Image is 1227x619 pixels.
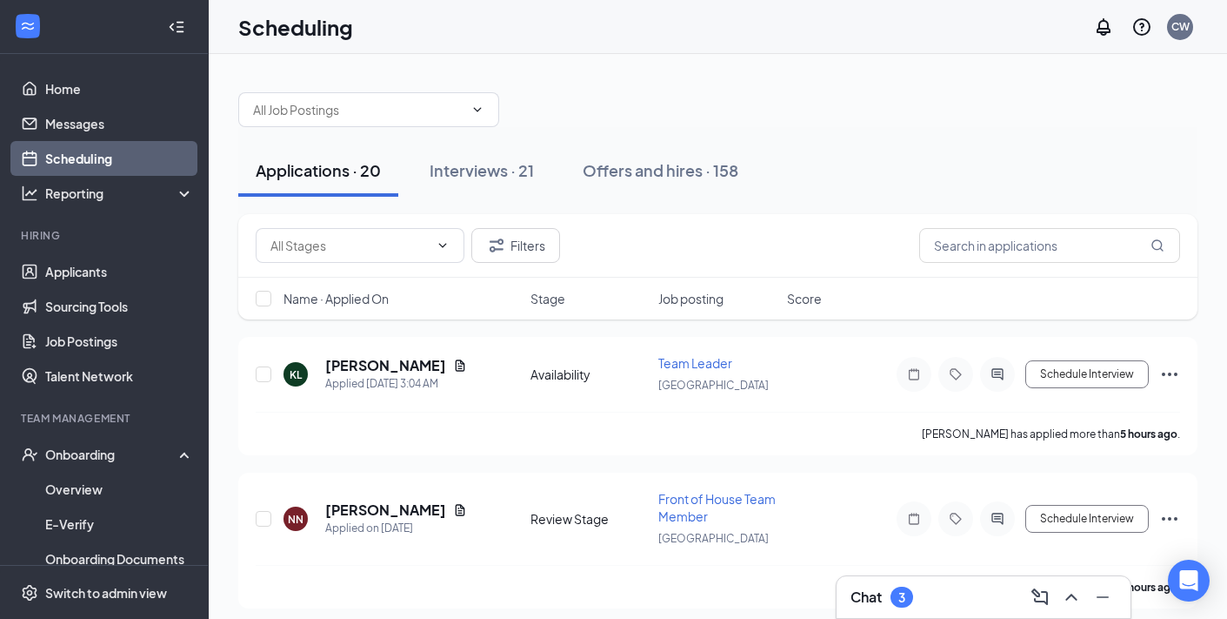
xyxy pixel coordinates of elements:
[658,491,776,524] span: Front of House Team Member
[453,359,467,373] svg: Document
[1150,239,1164,252] svg: MagnifyingGlass
[45,359,194,394] a: Talent Network
[1171,19,1190,34] div: CW
[288,512,303,527] div: NN
[436,239,450,252] svg: ChevronDown
[987,512,1008,526] svg: ActiveChat
[21,411,190,426] div: Team Management
[530,510,649,528] div: Review Stage
[45,106,194,141] a: Messages
[1061,587,1082,608] svg: ChevronUp
[1026,583,1054,611] button: ComposeMessage
[919,228,1180,263] input: Search in applications
[256,159,381,181] div: Applications · 20
[283,290,389,307] span: Name · Applied On
[1089,583,1117,611] button: Minimize
[1057,583,1085,611] button: ChevronUp
[787,290,822,307] span: Score
[1092,587,1113,608] svg: Minimize
[1159,364,1180,385] svg: Ellipses
[453,503,467,517] svg: Document
[325,520,467,537] div: Applied on [DATE]
[470,103,484,117] svg: ChevronDown
[290,367,302,382] div: KL
[45,289,194,324] a: Sourcing Tools
[471,228,560,263] button: Filter Filters
[325,501,446,520] h5: [PERSON_NAME]
[1159,508,1180,529] svg: Ellipses
[922,427,1180,441] p: [PERSON_NAME] has applied more than .
[21,228,190,243] div: Hiring
[1131,17,1152,37] svg: QuestionInfo
[945,367,966,381] svg: Tag
[658,355,732,371] span: Team Leader
[45,185,195,202] div: Reporting
[658,532,769,545] span: [GEOGRAPHIC_DATA]
[21,446,38,463] svg: UserCheck
[1168,560,1210,602] div: Open Intercom Messenger
[45,542,194,576] a: Onboarding Documents
[987,367,1008,381] svg: ActiveChat
[1120,427,1177,441] b: 5 hours ago
[1120,581,1177,594] b: 8 hours ago
[1093,17,1114,37] svg: Notifications
[530,366,649,383] div: Availability
[658,379,769,392] span: [GEOGRAPHIC_DATA]
[21,185,38,202] svg: Analysis
[45,71,194,106] a: Home
[583,159,738,181] div: Offers and hires · 158
[850,588,882,607] h3: Chat
[1025,360,1149,388] button: Schedule Interview
[45,584,167,602] div: Switch to admin view
[45,254,194,289] a: Applicants
[270,236,429,255] input: All Stages
[904,367,924,381] svg: Note
[21,584,38,602] svg: Settings
[530,290,565,307] span: Stage
[45,507,194,542] a: E-Verify
[253,100,463,119] input: All Job Postings
[430,159,534,181] div: Interviews · 21
[45,446,179,463] div: Onboarding
[898,590,905,605] div: 3
[1025,505,1149,533] button: Schedule Interview
[945,512,966,526] svg: Tag
[325,356,446,375] h5: [PERSON_NAME]
[1030,587,1050,608] svg: ComposeMessage
[658,290,724,307] span: Job posting
[45,141,194,176] a: Scheduling
[486,235,507,256] svg: Filter
[45,472,194,507] a: Overview
[238,12,353,42] h1: Scheduling
[45,324,194,359] a: Job Postings
[168,18,185,36] svg: Collapse
[325,375,467,393] div: Applied [DATE] 3:04 AM
[904,512,924,526] svg: Note
[19,17,37,35] svg: WorkstreamLogo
